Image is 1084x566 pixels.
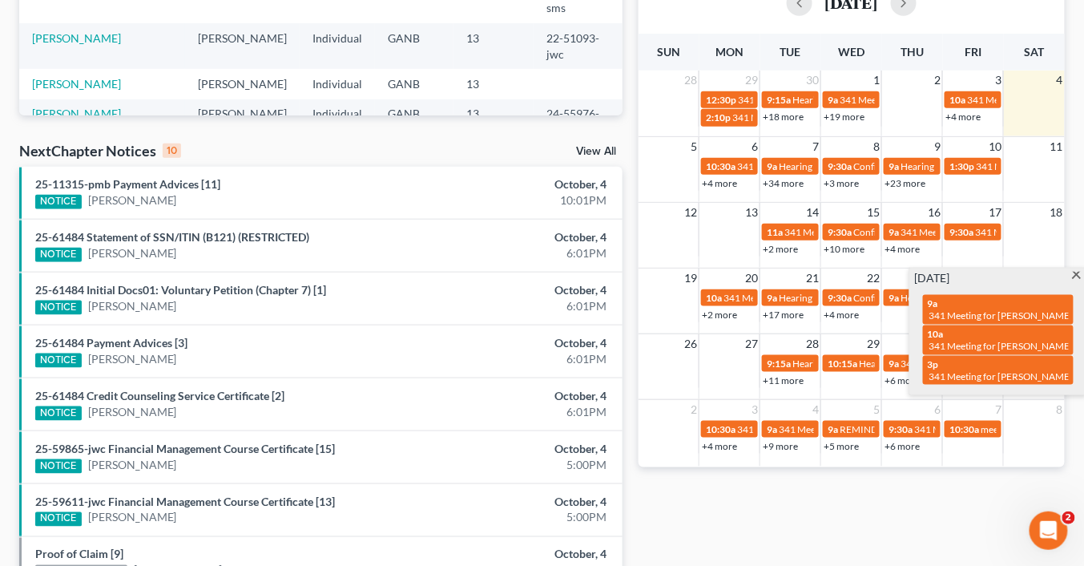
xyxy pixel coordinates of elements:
span: 9:30a [949,226,973,238]
span: 2:10p [706,111,731,123]
a: +10 more [824,243,864,255]
div: NOTICE [35,459,82,474]
a: +4 more [945,111,981,123]
span: 29 [743,71,760,90]
a: 25-61484 Statement of SSN/ITIN (B121) (RESTRICTED) [35,230,309,244]
span: 9:30a [828,160,852,172]
span: 9a [889,160,899,172]
span: 341 Meeting for [PERSON_NAME] [840,94,984,106]
span: 15 [865,203,881,222]
div: October, 4 [427,335,606,351]
span: 7 [811,137,820,156]
td: GANB [375,69,453,99]
span: 19 [683,269,699,288]
a: +4 more [702,177,737,189]
span: 18 [1049,203,1065,222]
span: Hearing for [PERSON_NAME] [779,160,904,172]
span: Tue [780,45,801,59]
a: +3 more [824,177,859,189]
a: 25-11315-pmb Payment Advices [11] [35,177,220,191]
span: 8 [1055,400,1065,419]
span: 3 [750,400,760,419]
span: REMIND CUDJOE OF ADDITIONAL $648 PAYMENT [840,423,1061,435]
td: 24-55976-pmb [534,99,623,145]
div: NOTICE [35,406,82,421]
a: 25-61484 Credit Counseling Service Certificate [2] [35,389,284,402]
span: 9 [933,137,942,156]
span: 9:15a [767,94,791,106]
div: October, 4 [427,388,606,404]
span: 8 [872,137,881,156]
a: View All [576,146,616,157]
span: 2 [933,71,942,90]
div: 5:00PM [427,510,606,526]
span: 4 [1055,71,1065,90]
span: 10:30a [949,423,979,435]
a: [PERSON_NAME] [32,31,121,45]
td: 22-51093-jwc [534,23,623,69]
div: 5:00PM [427,457,606,473]
div: 6:01PM [427,404,606,420]
span: Hearing for [PERSON_NAME] [859,358,984,370]
a: +5 more [824,440,859,452]
a: [PERSON_NAME] [32,107,121,120]
span: 4 [811,400,820,419]
a: [PERSON_NAME] [88,351,177,367]
span: 1 [872,71,881,90]
a: +4 more [702,440,737,452]
span: 341 Meeting for [PERSON_NAME][US_STATE] [738,94,931,106]
span: 9a [767,292,777,304]
span: 10:15a [828,358,857,370]
span: Hearing for [PERSON_NAME] [792,358,917,370]
span: 9a [828,423,838,435]
span: 341 Meeting for [PERSON_NAME] [737,160,881,172]
span: Hearing for [PERSON_NAME] [792,94,917,106]
div: 6:01PM [427,245,606,261]
div: 6:01PM [427,351,606,367]
div: NOTICE [35,301,82,315]
span: 341 Meeting for [PERSON_NAME] [784,226,929,238]
a: [PERSON_NAME] [88,404,177,420]
td: 13 [453,23,534,69]
span: 341 Meeting for [PERSON_NAME] [901,358,1045,370]
div: NextChapter Notices [19,141,181,160]
span: 341 Meeting for [PERSON_NAME] [929,340,1074,352]
a: +4 more [824,309,859,321]
a: +2 more [763,243,798,255]
div: NOTICE [35,248,82,262]
td: GANB [375,23,453,69]
span: 10 [987,137,1003,156]
span: 9a [767,423,777,435]
iframe: Intercom live chat [1030,511,1068,550]
div: NOTICE [35,195,82,209]
td: 13 [453,99,534,145]
span: 21 [804,269,820,288]
span: 16 [926,203,942,222]
a: [PERSON_NAME] [88,192,177,208]
span: 9:15a [767,358,791,370]
span: 27 [743,334,760,354]
span: 9a [889,292,899,304]
td: Individual [300,23,375,69]
a: +34 more [763,177,804,189]
div: October, 4 [427,229,606,245]
a: +2 more [702,309,737,321]
span: 11 [1049,137,1065,156]
span: Mon [715,45,743,59]
span: 28 [804,334,820,354]
span: 5 [872,400,881,419]
a: +9 more [763,440,798,452]
span: 341 Meeting for [PERSON_NAME] [901,226,1045,238]
div: October, 4 [427,176,606,192]
span: 10:30a [706,160,735,172]
a: +19 more [824,111,864,123]
a: [PERSON_NAME] [32,77,121,91]
div: 10:01PM [427,192,606,208]
span: Confirmation Hearing for [PERSON_NAME] [853,292,1037,304]
a: [PERSON_NAME] [88,298,177,314]
td: [PERSON_NAME] [185,69,300,99]
span: 9a [828,94,838,106]
div: October, 4 [427,547,606,563]
a: +4 more [885,243,920,255]
span: 9:30a [828,292,852,304]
